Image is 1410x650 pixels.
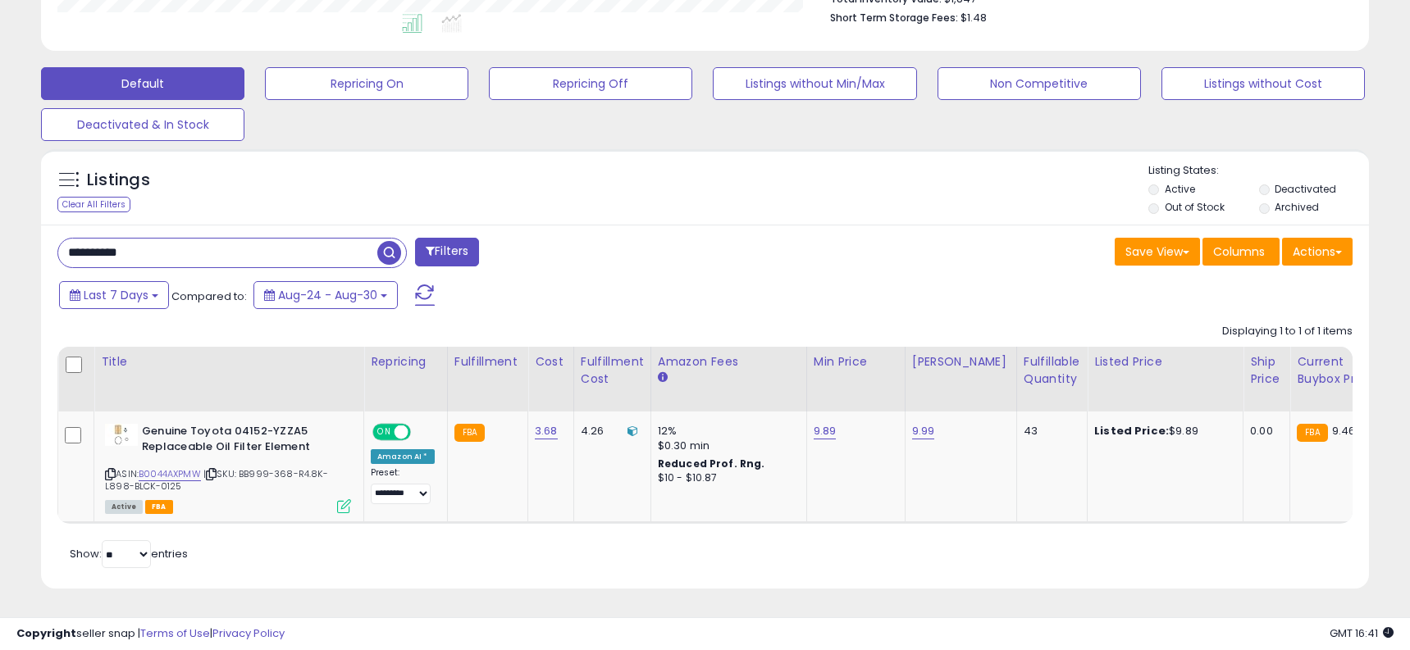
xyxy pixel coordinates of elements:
div: Listed Price [1094,353,1236,370]
div: Preset: [371,467,435,504]
span: 2025-09-8 16:41 GMT [1330,625,1394,641]
div: ASIN: [105,424,351,511]
div: Fulfillable Quantity [1024,353,1080,388]
a: Terms of Use [140,625,210,641]
button: Default [41,67,244,100]
label: Deactivated [1275,182,1336,196]
div: 43 [1024,424,1075,439]
a: 3.68 [535,423,558,439]
button: Listings without Cost [1161,67,1365,100]
span: FBA [145,500,173,514]
span: OFF [408,425,435,439]
strong: Copyright [16,625,76,641]
a: 9.89 [814,423,837,439]
div: Displaying 1 to 1 of 1 items [1222,324,1353,339]
a: 9.99 [912,423,935,439]
button: Actions [1282,238,1353,266]
b: Reduced Prof. Rng. [658,457,765,470]
div: Fulfillment Cost [581,353,644,388]
div: [PERSON_NAME] [912,353,1010,370]
a: Privacy Policy [212,625,285,641]
img: 31qdsy4gXSL._SL40_.jpg [105,424,138,446]
h5: Listings [87,169,150,192]
span: 9.46 [1332,423,1356,439]
div: Current Buybox Price [1297,353,1381,388]
span: All listings currently available for purchase on Amazon [105,500,143,514]
button: Save View [1115,238,1200,266]
button: Repricing On [265,67,468,100]
span: | SKU: BB999-368-R4.8K-L898-BLCK-0125 [105,467,328,492]
small: Amazon Fees. [658,370,668,385]
button: Last 7 Days [59,281,169,309]
span: Compared to: [171,289,247,304]
div: Fulfillment [454,353,521,370]
span: Last 7 Days [84,287,148,303]
small: FBA [1297,424,1327,442]
button: Aug-24 - Aug-30 [253,281,398,309]
b: Short Term Storage Fees: [830,11,958,25]
button: Non Competitive [938,67,1141,100]
button: Columns [1202,238,1280,266]
div: Amazon Fees [658,353,800,370]
div: 12% [658,424,794,439]
div: $10 - $10.87 [658,471,794,485]
div: Ship Price [1250,353,1283,388]
span: Columns [1213,243,1265,260]
div: Repricing [371,353,440,370]
div: Amazon AI * [371,449,435,464]
span: ON [374,425,395,439]
div: Title [101,353,357,370]
label: Active [1165,182,1195,196]
button: Listings without Min/Max [713,67,916,100]
div: Clear All Filters [57,197,130,212]
p: Listing States: [1148,163,1369,179]
span: $1.48 [961,10,987,25]
div: seller snap | | [16,626,285,642]
div: 0.00 [1250,424,1277,439]
button: Filters [415,238,479,266]
b: Genuine Toyota 04152-YZZA5 Replaceable Oil Filter Element [142,424,341,458]
label: Out of Stock [1165,200,1225,214]
b: Listed Price: [1094,423,1169,439]
button: Repricing Off [489,67,692,100]
span: Aug-24 - Aug-30 [278,287,377,303]
small: FBA [454,424,485,442]
label: Archived [1275,200,1319,214]
div: $9.89 [1094,424,1230,439]
div: Cost [535,353,567,370]
button: Deactivated & In Stock [41,108,244,141]
div: Min Price [814,353,898,370]
span: Show: entries [70,546,188,561]
a: B0044AXPMW [139,467,201,481]
div: 4.26 [581,424,638,439]
div: $0.30 min [658,439,794,453]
